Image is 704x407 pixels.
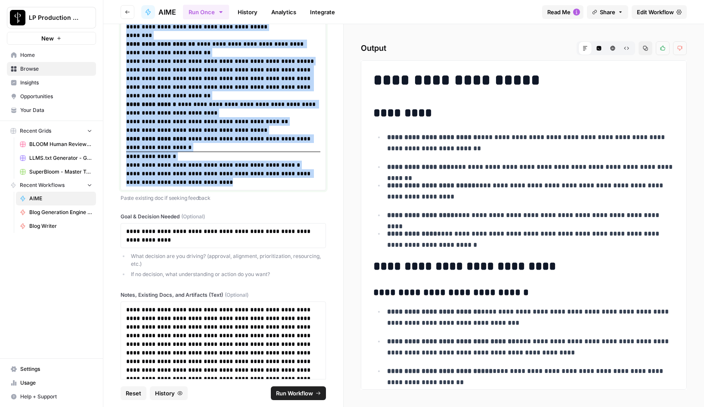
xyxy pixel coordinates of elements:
button: New [7,32,96,45]
span: SuperBloom - Master Topic List [29,168,92,176]
span: Settings [20,365,92,373]
button: Help + Support [7,390,96,404]
a: Opportunities [7,90,96,103]
a: AIME [141,5,176,19]
a: LLMS.txt Generator - Grid [16,151,96,165]
p: Paste existing doc if seeking feedback [121,194,326,202]
span: AIME [158,7,176,17]
a: Integrate [305,5,340,19]
a: History [233,5,263,19]
button: Run Workflow [271,386,326,400]
img: LP Production Workloads Logo [10,10,25,25]
span: (Optional) [225,291,248,299]
a: Settings [7,362,96,376]
button: Workspace: LP Production Workloads [7,7,96,28]
span: Recent Workflows [20,181,65,189]
span: Share [600,8,615,16]
span: BLOOM Human Review (ver2) [29,140,92,148]
span: Recent Grids [20,127,51,135]
a: Blog Writer [16,219,96,233]
span: Insights [20,79,92,87]
h2: Output [361,41,687,55]
a: SuperBloom - Master Topic List [16,165,96,179]
span: Edit Workflow [637,8,674,16]
span: Home [20,51,92,59]
span: Blog Generation Engine (Writer + Fact Checker) [29,208,92,216]
button: Read Me [542,5,583,19]
label: Notes, Existing Docs, and Artifacts (Text) [121,291,326,299]
button: Recent Grids [7,124,96,137]
button: Run Once [183,5,229,19]
a: Your Data [7,103,96,117]
a: Insights [7,76,96,90]
button: Share [587,5,628,19]
span: Usage [20,379,92,387]
span: New [41,34,54,43]
button: Recent Workflows [7,179,96,192]
a: BLOOM Human Review (ver2) [16,137,96,151]
li: What decision are you driving? (approval, alignment, prioritization, resourcing, etc.) [129,252,326,268]
li: If no decision, what understanding or action do you want? [129,270,326,278]
a: Blog Generation Engine (Writer + Fact Checker) [16,205,96,219]
a: Home [7,48,96,62]
span: Your Data [20,106,92,114]
a: Analytics [266,5,301,19]
span: Reset [126,389,141,398]
a: Browse [7,62,96,76]
span: Blog Writer [29,222,92,230]
a: Edit Workflow [632,5,687,19]
button: History [150,386,188,400]
label: Goal & Decision Needed [121,213,326,221]
button: Reset [121,386,146,400]
span: History [155,389,175,398]
span: Read Me [547,8,571,16]
span: AIME [29,195,92,202]
a: AIME [16,192,96,205]
span: Opportunities [20,93,92,100]
span: Run Workflow [276,389,313,398]
a: Usage [7,376,96,390]
span: Help + Support [20,393,92,401]
span: LP Production Workloads [29,13,81,22]
span: (Optional) [181,213,205,221]
span: LLMS.txt Generator - Grid [29,154,92,162]
span: Browse [20,65,92,73]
